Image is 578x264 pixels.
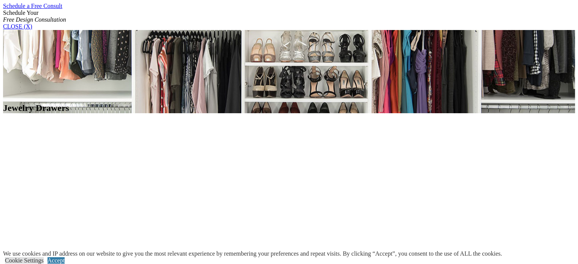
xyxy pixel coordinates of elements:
[3,16,66,23] em: Free Design Consultation
[3,103,575,113] h1: Jewelry Drawers
[3,121,246,258] iframe: jewelry drawers Video
[48,257,65,264] a: Accept
[3,3,62,9] a: Schedule a Free Consult (opens a dropdown menu)
[3,9,66,23] span: Schedule Your
[3,23,32,30] a: CLOSE (X)
[5,257,44,264] a: Cookie Settings
[3,250,502,257] div: We use cookies and IP address on our website to give you the most relevant experience by remember...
